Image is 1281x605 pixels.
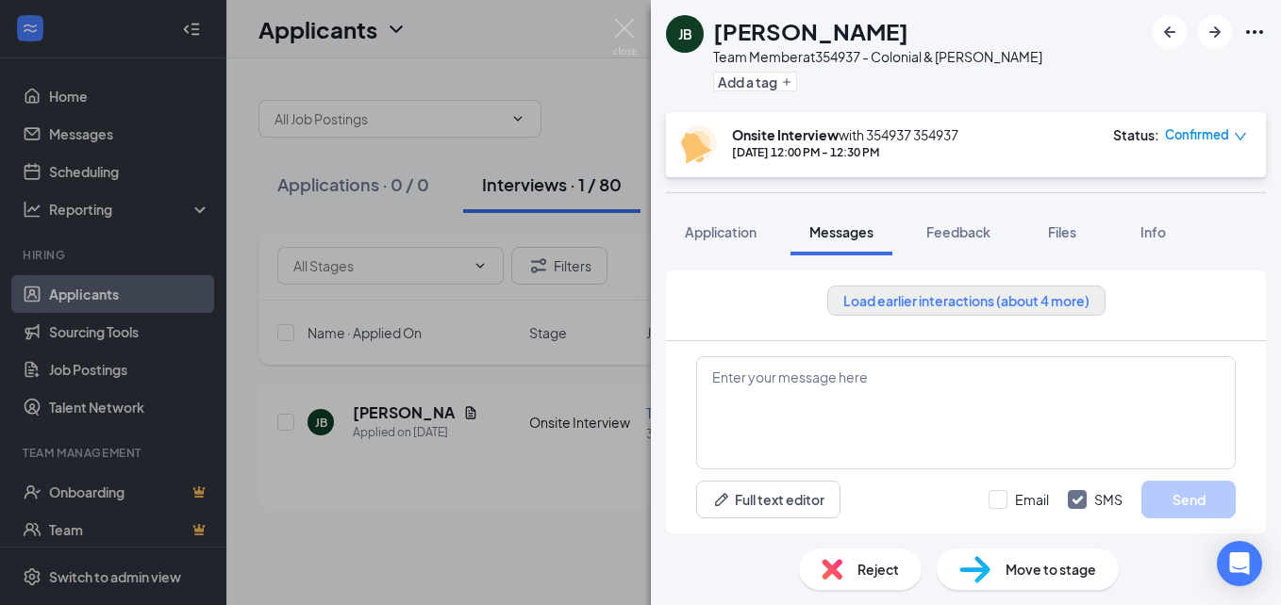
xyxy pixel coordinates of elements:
span: Move to stage [1006,559,1096,580]
svg: ArrowLeftNew [1158,21,1181,43]
svg: Ellipses [1243,21,1266,43]
button: ArrowRight [1198,15,1232,49]
button: Send [1141,481,1236,518]
div: [DATE] 12:00 PM - 12:30 PM [732,144,958,160]
button: Load earlier interactions (about 4 more) [827,286,1106,316]
div: with 354937 354937 [732,125,958,144]
button: ArrowLeftNew [1153,15,1187,49]
b: Onsite Interview [732,126,839,143]
svg: Plus [781,76,792,88]
div: Team Member at 354937 - Colonial & [PERSON_NAME] [713,47,1042,66]
span: Application [685,223,757,240]
div: Status : [1113,125,1159,144]
span: down [1234,130,1247,143]
svg: ArrowRight [1204,21,1226,43]
span: Files [1048,223,1076,240]
span: Info [1140,223,1166,240]
button: PlusAdd a tag [713,72,797,91]
span: Feedback [926,223,990,240]
button: Full text editorPen [696,481,840,518]
h1: [PERSON_NAME] [713,15,908,47]
div: JB [678,25,692,43]
svg: Pen [712,490,731,509]
span: Reject [857,559,899,580]
span: Confirmed [1165,125,1229,144]
div: Open Intercom Messenger [1217,541,1262,586]
span: Messages [809,223,873,240]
